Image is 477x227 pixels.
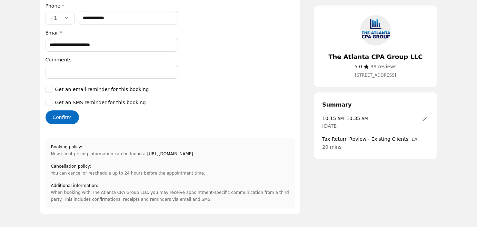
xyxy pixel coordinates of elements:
[411,137,417,142] svg: Video call
[359,14,392,47] img: The Atlanta CPA Group LLC logo
[370,63,397,70] span: ​
[322,135,429,143] span: Tax Return Review - Existing Clients
[346,116,360,121] span: 10:35
[46,86,52,93] span: ​
[336,116,344,121] span: AM
[46,56,178,63] label: Comments
[55,99,146,106] span: Get an SMS reminder for this booking
[46,99,52,106] span: ​
[51,182,289,203] div: When booking with The Atlanta CPA Group LLC, you may receive appointment-specific communication f...
[420,115,429,123] button: Edit date and time
[51,163,205,170] h2: Cancellation policy :
[46,2,178,10] div: Phone
[51,163,205,177] div: You can cancel or reschedule up to 24 hours before the appointment time.
[322,52,429,61] h4: The Atlanta CPA Group LLC
[355,64,362,69] span: 5.0 stars out of 5
[322,72,429,79] a: Get directions (Opens in a new window)
[147,150,193,157] a: https://atlcpagroup.com/service-pricing/ (Opens in a new window)
[360,116,368,121] span: AM
[322,116,336,121] span: 10:15
[46,11,74,25] button: +1
[322,143,429,151] span: 20 mins
[46,110,79,124] button: Confirm
[355,63,362,70] span: ​
[322,115,368,122] span: –
[55,86,149,93] span: Get an email reminder for this booking
[46,29,178,37] label: Email
[370,64,397,69] span: 39 reviews
[322,101,429,109] h2: Summary
[51,150,195,157] p: New client pricing information can be found at .
[370,63,397,70] a: 39 reviews
[51,144,195,150] h2: Booking policy :
[322,122,338,130] span: [DATE]
[408,136,417,143] span: ​
[51,182,289,189] h2: Additional information :
[420,115,429,123] span: ​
